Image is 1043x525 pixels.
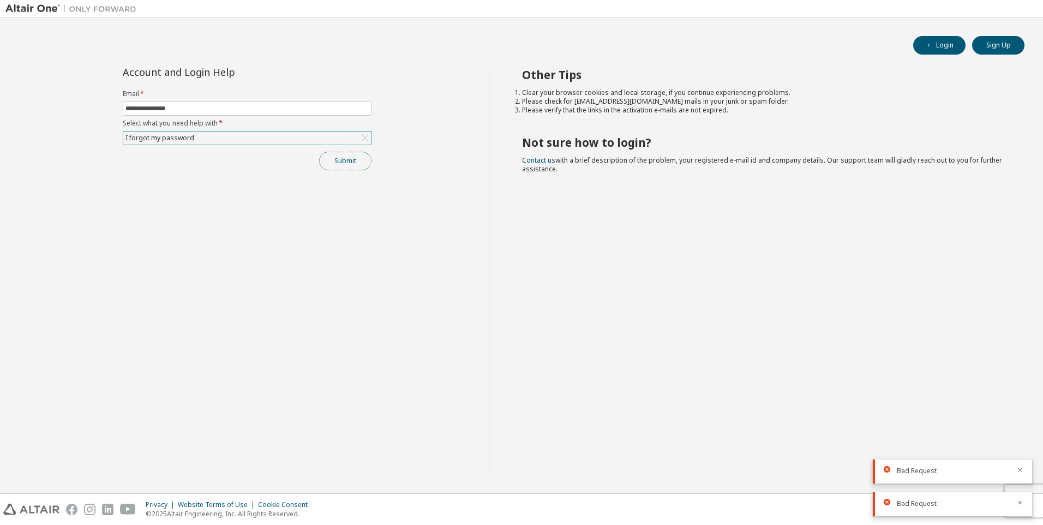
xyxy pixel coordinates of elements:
div: I forgot my password [123,132,371,145]
span: Bad Request [897,499,937,508]
h2: Not sure how to login? [522,135,1005,150]
img: altair_logo.svg [3,504,59,515]
div: I forgot my password [124,132,196,144]
button: Sign Up [972,36,1024,55]
li: Clear your browser cookies and local storage, if you continue experiencing problems. [522,88,1005,97]
p: © 2025 Altair Engineering, Inc. All Rights Reserved. [146,509,314,518]
a: Contact us [522,156,555,165]
button: Submit [319,152,371,170]
div: Privacy [146,500,178,509]
img: Altair One [5,3,142,14]
li: Please check for [EMAIL_ADDRESS][DOMAIN_NAME] mails in your junk or spam folder. [522,97,1005,106]
div: Website Terms of Use [178,500,258,509]
div: Account and Login Help [123,68,322,76]
label: Select what you need help with [123,119,371,128]
button: Login [913,36,966,55]
img: facebook.svg [66,504,77,515]
div: Cookie Consent [258,500,314,509]
img: linkedin.svg [102,504,113,515]
label: Email [123,90,371,98]
h2: Other Tips [522,68,1005,82]
li: Please verify that the links in the activation e-mails are not expired. [522,106,1005,115]
img: youtube.svg [120,504,136,515]
span: Bad Request [897,467,937,475]
img: instagram.svg [84,504,95,515]
span: with a brief description of the problem, your registered e-mail id and company details. Our suppo... [522,156,1002,174]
